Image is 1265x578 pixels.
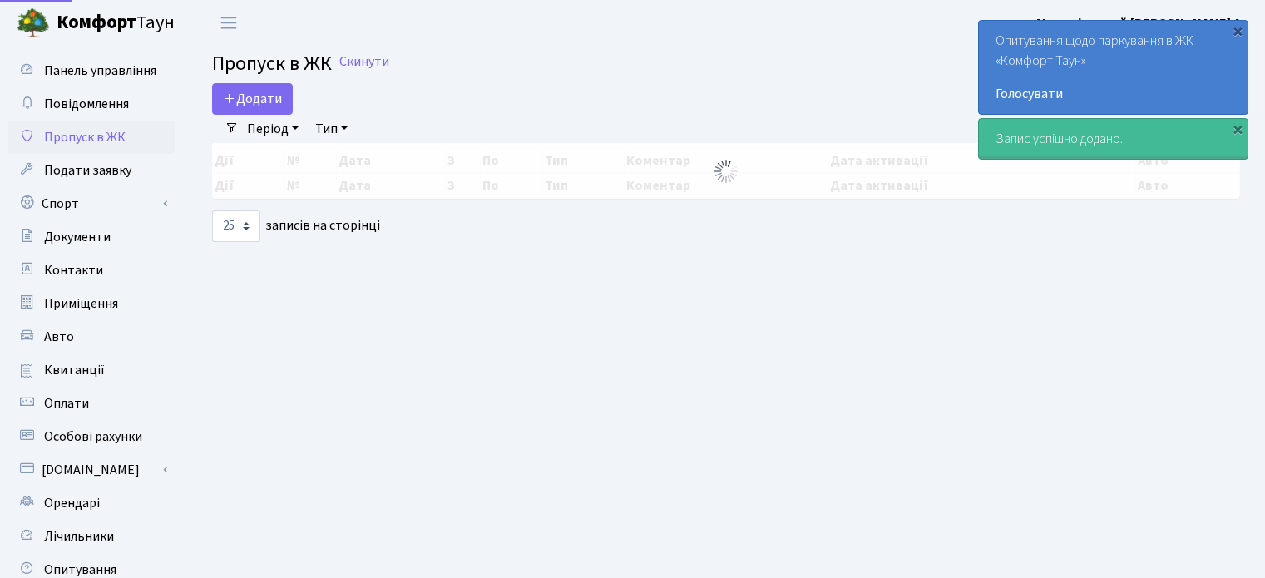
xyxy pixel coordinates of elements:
[8,254,175,287] a: Контакти
[44,261,103,279] span: Контакти
[8,520,175,553] a: Лічильники
[212,49,332,78] span: Пропуск в ЖК
[8,453,175,487] a: [DOMAIN_NAME]
[44,161,131,180] span: Подати заявку
[44,361,105,379] span: Квитанції
[979,21,1248,114] div: Опитування щодо паркування в ЖК «Комфорт Таун»
[1036,13,1245,33] a: Меленівський [PERSON_NAME] А.
[339,54,389,70] a: Скинути
[8,287,175,320] a: Приміщення
[212,83,293,115] a: Додати
[44,62,156,80] span: Панель управління
[223,90,282,108] span: Додати
[8,387,175,420] a: Оплати
[44,328,74,346] span: Авто
[57,9,136,36] b: Комфорт
[240,115,305,143] a: Період
[8,220,175,254] a: Документи
[1229,121,1246,137] div: ×
[8,121,175,154] a: Пропуск в ЖК
[1229,22,1246,39] div: ×
[44,394,89,413] span: Оплати
[8,54,175,87] a: Панель управління
[979,119,1248,159] div: Запис успішно додано.
[212,210,260,242] select: записів на сторінці
[309,115,354,143] a: Тип
[8,353,175,387] a: Квитанції
[44,128,126,146] span: Пропуск в ЖК
[208,9,250,37] button: Переключити навігацію
[44,294,118,313] span: Приміщення
[8,420,175,453] a: Особові рахунки
[8,187,175,220] a: Спорт
[996,84,1231,104] a: Голосувати
[1036,14,1245,32] b: Меленівський [PERSON_NAME] А.
[8,87,175,121] a: Повідомлення
[44,228,111,246] span: Документи
[212,210,380,242] label: записів на сторінці
[8,320,175,353] a: Авто
[44,427,142,446] span: Особові рахунки
[57,9,175,37] span: Таун
[713,158,739,185] img: Обробка...
[17,7,50,40] img: logo.png
[44,95,129,113] span: Повідомлення
[44,527,114,546] span: Лічильники
[8,487,175,520] a: Орендарі
[8,154,175,187] a: Подати заявку
[44,494,100,512] span: Орендарі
